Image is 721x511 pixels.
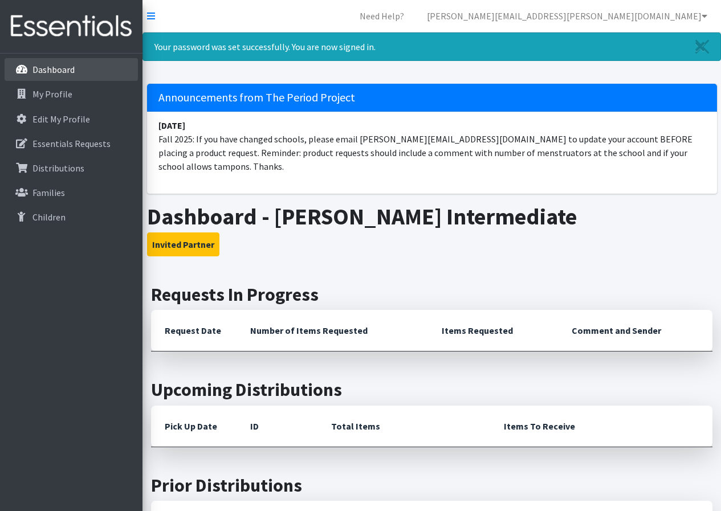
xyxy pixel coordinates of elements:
strong: [DATE] [158,120,185,131]
th: Items To Receive [490,406,712,447]
a: Dashboard [5,58,138,81]
h1: Dashboard - [PERSON_NAME] Intermediate [147,203,717,230]
a: My Profile [5,83,138,105]
p: Dashboard [32,64,75,75]
p: Distributions [32,162,84,174]
th: ID [237,406,317,447]
a: [PERSON_NAME][EMAIL_ADDRESS][PERSON_NAME][DOMAIN_NAME] [418,5,716,27]
p: Children [32,211,66,223]
p: Essentials Requests [32,138,111,149]
a: Close [684,33,720,60]
p: Families [32,187,65,198]
img: HumanEssentials [5,7,138,46]
th: Request Date [151,310,237,351]
th: Items Requested [428,310,559,351]
button: Invited Partner [147,232,219,256]
th: Pick Up Date [151,406,237,447]
h2: Upcoming Distributions [151,379,712,400]
li: Fall 2025: If you have changed schools, please email [PERSON_NAME][EMAIL_ADDRESS][DOMAIN_NAME] to... [147,112,717,180]
a: Families [5,181,138,204]
p: My Profile [32,88,72,100]
th: Number of Items Requested [237,310,428,351]
a: Children [5,206,138,228]
a: Need Help? [351,5,413,27]
a: Essentials Requests [5,132,138,155]
p: Edit My Profile [32,113,90,125]
h2: Prior Distributions [151,475,712,496]
a: Distributions [5,157,138,179]
div: Your password was set successfully. You are now signed in. [142,32,721,61]
th: Total Items [317,406,490,447]
a: Edit My Profile [5,108,138,130]
h2: Requests In Progress [151,284,712,305]
h5: Announcements from The Period Project [147,84,717,112]
th: Comment and Sender [558,310,712,351]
